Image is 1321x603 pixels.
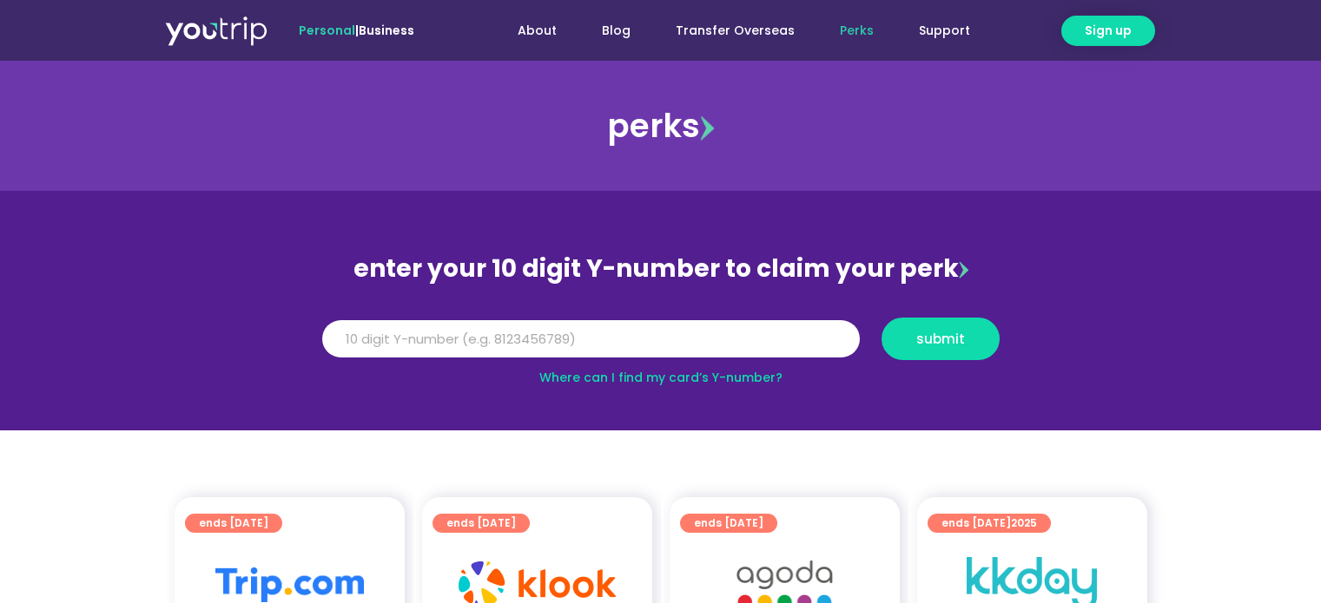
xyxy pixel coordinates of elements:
[579,15,653,47] a: Blog
[322,318,1000,373] form: Y Number
[185,514,282,533] a: ends [DATE]
[359,22,414,39] a: Business
[199,514,268,533] span: ends [DATE]
[322,320,860,358] input: 10 digit Y-number (e.g. 8123456789)
[653,15,817,47] a: Transfer Overseas
[446,514,516,533] span: ends [DATE]
[314,246,1008,292] div: enter your 10 digit Y-number to claim your perk
[882,318,1000,360] button: submit
[1011,515,1037,530] span: 2025
[539,369,783,386] a: Where can I find my card’s Y-number?
[916,332,965,345] span: submit
[461,15,993,47] nav: Menu
[694,514,763,533] span: ends [DATE]
[1061,16,1155,46] a: Sign up
[941,514,1037,533] span: ends [DATE]
[299,22,355,39] span: Personal
[433,514,530,533] a: ends [DATE]
[817,15,896,47] a: Perks
[680,514,777,533] a: ends [DATE]
[896,15,993,47] a: Support
[299,22,414,39] span: |
[1085,22,1132,40] span: Sign up
[495,15,579,47] a: About
[928,514,1051,533] a: ends [DATE]2025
